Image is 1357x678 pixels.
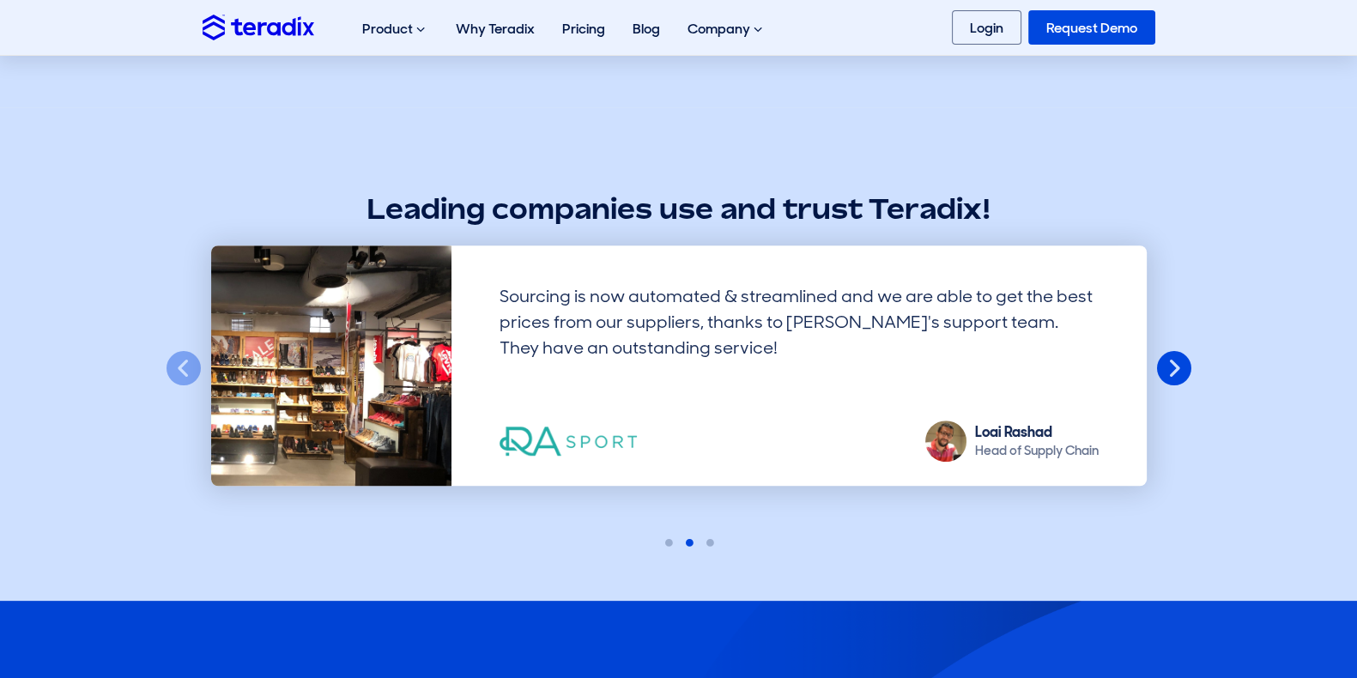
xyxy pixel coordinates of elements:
[486,269,1112,400] div: Sourcing is now automated & streamlined and we are able to get the best prices from our suppliers...
[165,350,203,388] button: Previous
[500,427,637,456] img: RA Sport
[1028,10,1155,45] a: Request Demo
[952,10,1021,45] a: Login
[548,2,619,56] a: Pricing
[975,422,1099,443] div: Loai Rashad
[203,190,1155,228] h2: Leading companies use and trust Teradix!
[975,442,1099,460] div: Head of Supply Chain
[203,15,314,39] img: Teradix logo
[693,535,706,548] button: 3 of 3
[1244,565,1333,654] iframe: Chatbot
[348,2,442,57] div: Product
[442,2,548,56] a: Why Teradix
[925,421,966,462] img: Loai Rashad
[651,535,665,548] button: 1 of 3
[1155,350,1193,388] button: Next
[672,535,686,548] button: 2 of 3
[619,2,674,56] a: Blog
[674,2,779,57] div: Company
